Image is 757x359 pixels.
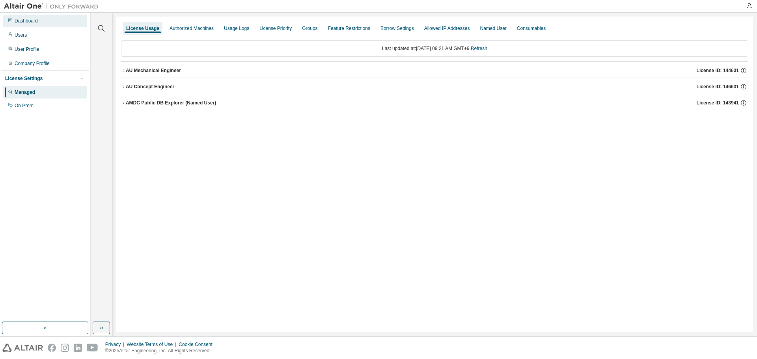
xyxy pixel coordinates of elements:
[697,100,739,106] span: License ID: 143941
[126,25,159,32] div: License Usage
[5,75,43,82] div: License Settings
[74,344,82,352] img: linkedin.svg
[126,84,174,90] div: AU Concept Engineer
[61,344,69,352] img: instagram.svg
[15,60,50,67] div: Company Profile
[259,25,292,32] div: License Priority
[2,344,43,352] img: altair_logo.svg
[517,25,546,32] div: Consumables
[328,25,370,32] div: Feature Restrictions
[105,341,127,348] div: Privacy
[697,67,739,74] span: License ID: 144631
[48,344,56,352] img: facebook.svg
[697,84,739,90] span: License ID: 146631
[105,348,217,354] p: © 2025 Altair Engineering, Inc. All Rights Reserved.
[424,25,470,32] div: Allowed IP Addresses
[15,89,35,95] div: Managed
[126,100,216,106] div: AMDC Public DB Explorer (Named User)
[15,102,34,109] div: On Prem
[121,94,748,112] button: AMDC Public DB Explorer (Named User)License ID: 143941
[87,344,98,352] img: youtube.svg
[15,46,39,52] div: User Profile
[127,341,179,348] div: Website Terms of Use
[121,40,748,57] div: Last updated at: [DATE] 09:21 AM GMT+9
[15,32,27,38] div: Users
[121,62,748,79] button: AU Mechanical EngineerLicense ID: 144631
[380,25,414,32] div: Borrow Settings
[126,67,181,74] div: AU Mechanical Engineer
[471,46,487,51] a: Refresh
[480,25,506,32] div: Named User
[15,18,38,24] div: Dashboard
[121,78,748,95] button: AU Concept EngineerLicense ID: 146631
[179,341,217,348] div: Cookie Consent
[224,25,249,32] div: Usage Logs
[4,2,103,10] img: Altair One
[302,25,317,32] div: Groups
[170,25,214,32] div: Authorized Machines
